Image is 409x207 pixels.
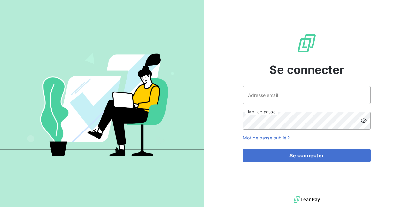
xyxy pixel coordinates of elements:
[297,33,317,53] img: Logo LeanPay
[294,195,320,204] img: logo
[269,61,344,78] span: Se connecter
[243,135,290,140] a: Mot de passe oublié ?
[243,149,371,162] button: Se connecter
[243,86,371,104] input: placeholder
